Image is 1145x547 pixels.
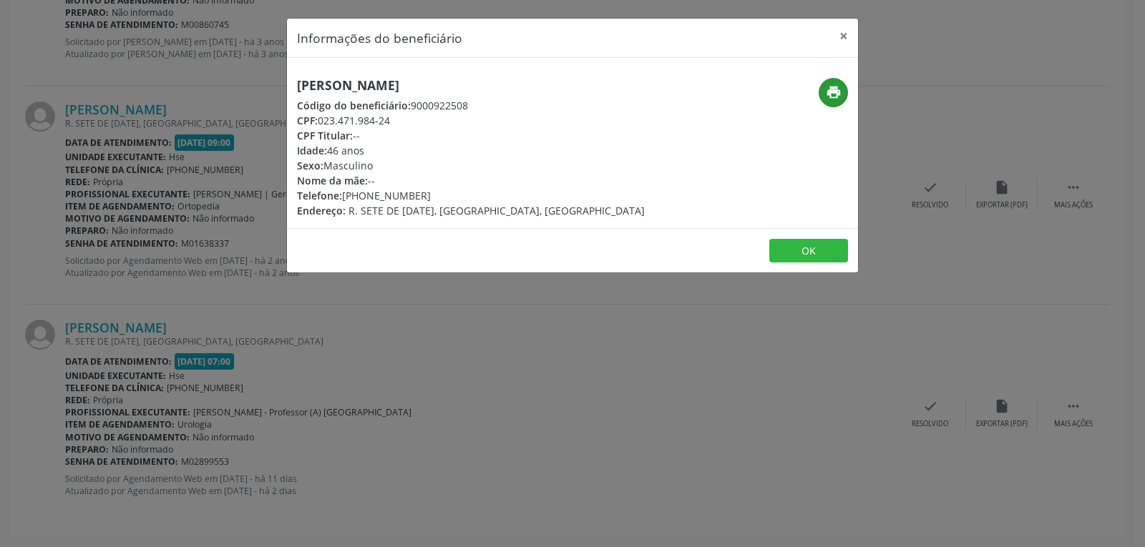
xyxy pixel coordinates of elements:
[819,78,848,107] button: print
[769,239,848,263] button: OK
[297,189,342,202] span: Telefone:
[297,128,645,143] div: --
[297,158,645,173] div: Masculino
[297,159,323,172] span: Sexo:
[297,143,645,158] div: 46 anos
[349,204,645,217] span: R. SETE DE [DATE], [GEOGRAPHIC_DATA], [GEOGRAPHIC_DATA]
[297,98,645,113] div: 9000922508
[297,78,645,93] h5: [PERSON_NAME]
[297,99,411,112] span: Código do beneficiário:
[826,84,842,100] i: print
[297,129,353,142] span: CPF Titular:
[297,29,462,47] h5: Informações do beneficiário
[297,204,346,217] span: Endereço:
[297,114,318,127] span: CPF:
[297,144,327,157] span: Idade:
[297,188,645,203] div: [PHONE_NUMBER]
[297,113,645,128] div: 023.471.984-24
[829,19,858,54] button: Close
[297,173,645,188] div: --
[297,174,368,187] span: Nome da mãe:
